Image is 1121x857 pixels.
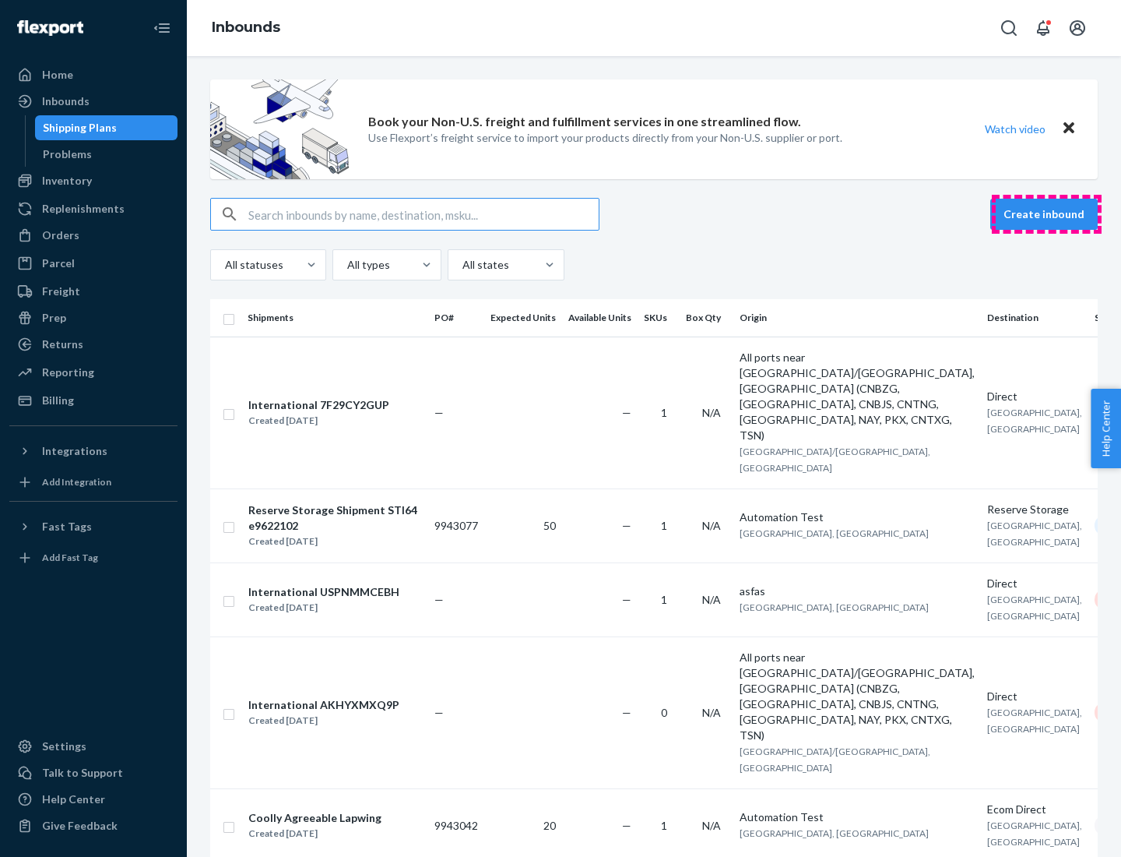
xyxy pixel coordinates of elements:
div: Created [DATE] [248,713,399,728]
div: Automation Test [740,809,975,825]
p: Book your Non-U.S. freight and fulfillment services in one streamlined flow. [368,113,801,131]
span: — [622,593,631,606]
div: All ports near [GEOGRAPHIC_DATA]/[GEOGRAPHIC_DATA], [GEOGRAPHIC_DATA] (CNBZG, [GEOGRAPHIC_DATA], ... [740,650,975,743]
img: Flexport logo [17,20,83,36]
div: Shipping Plans [43,120,117,136]
a: Help Center [9,787,177,812]
button: Watch video [975,118,1056,140]
span: [GEOGRAPHIC_DATA], [GEOGRAPHIC_DATA] [987,707,1082,735]
a: Replenishments [9,196,177,221]
a: Problems [35,142,178,167]
a: Talk to Support [9,760,177,785]
th: Box Qty [680,299,733,337]
button: Close Navigation [146,12,177,44]
span: — [434,406,444,419]
a: Inventory [9,168,177,193]
a: Inbounds [212,19,280,36]
a: Add Fast Tag [9,545,177,570]
div: Automation Test [740,510,975,525]
div: Direct [987,576,1082,591]
span: N/A [702,706,721,719]
span: 0 [661,706,667,719]
div: Fast Tags [42,519,92,534]
div: Reporting [42,365,94,380]
div: International 7F29CY2GUP [248,397,389,413]
span: [GEOGRAPHIC_DATA], [GEOGRAPHIC_DATA] [987,407,1082,435]
button: Integrations [9,439,177,464]
input: All states [461,257,462,273]
div: Settings [42,739,86,754]
th: SKUs [638,299,680,337]
span: N/A [702,593,721,606]
span: 1 [661,819,667,832]
th: Available Units [562,299,638,337]
a: Billing [9,388,177,413]
a: Inbounds [9,89,177,114]
div: Help Center [42,792,105,807]
ol: breadcrumbs [199,5,293,51]
div: Reserve Storage [987,502,1082,517]
div: Replenishments [42,201,125,217]
span: [GEOGRAPHIC_DATA], [GEOGRAPHIC_DATA] [987,594,1082,622]
span: — [622,406,631,419]
span: — [622,519,631,532]
div: Orders [42,227,79,243]
div: Direct [987,389,1082,404]
div: Created [DATE] [248,600,399,615]
span: [GEOGRAPHIC_DATA], [GEOGRAPHIC_DATA] [740,527,929,539]
span: — [622,706,631,719]
span: — [434,706,444,719]
div: Coolly Agreeable Lapwing [248,810,381,826]
button: Give Feedback [9,813,177,838]
span: [GEOGRAPHIC_DATA]/[GEOGRAPHIC_DATA], [GEOGRAPHIC_DATA] [740,446,930,474]
th: Origin [733,299,981,337]
div: Inventory [42,173,92,189]
div: Give Feedback [42,818,118,834]
a: Settings [9,734,177,759]
div: Prep [42,310,66,326]
div: Direct [987,689,1082,704]
div: Problems [43,146,92,162]
span: — [434,593,444,606]
td: 9943077 [428,488,484,563]
span: — [622,819,631,832]
div: Created [DATE] [248,826,381,841]
a: Home [9,62,177,87]
th: PO# [428,299,484,337]
span: N/A [702,819,721,832]
span: [GEOGRAPHIC_DATA], [GEOGRAPHIC_DATA] [740,601,929,613]
th: Expected Units [484,299,562,337]
div: Inbounds [42,93,90,109]
div: Home [42,67,73,83]
button: Open notifications [1028,12,1059,44]
button: Open Search Box [993,12,1024,44]
th: Shipments [241,299,428,337]
a: Parcel [9,251,177,276]
span: N/A [702,406,721,419]
div: Returns [42,337,83,352]
div: All ports near [GEOGRAPHIC_DATA]/[GEOGRAPHIC_DATA], [GEOGRAPHIC_DATA] (CNBZG, [GEOGRAPHIC_DATA], ... [740,350,975,443]
span: [GEOGRAPHIC_DATA], [GEOGRAPHIC_DATA] [987,820,1082,848]
div: Talk to Support [42,765,123,781]
input: All statuses [223,257,225,273]
span: 1 [661,519,667,532]
button: Fast Tags [9,514,177,539]
span: 50 [543,519,556,532]
span: 20 [543,819,556,832]
input: All types [346,257,347,273]
div: International AKHYXMXQ9P [248,697,399,713]
div: Add Fast Tag [42,551,98,564]
a: Freight [9,279,177,304]
a: Returns [9,332,177,357]
span: 1 [661,593,667,606]
div: Created [DATE] [248,413,389,428]
div: asfas [740,584,975,599]
span: [GEOGRAPHIC_DATA], [GEOGRAPHIC_DATA] [987,520,1082,548]
span: [GEOGRAPHIC_DATA], [GEOGRAPHIC_DATA] [740,827,929,839]
div: Add Integration [42,475,111,488]
button: Help Center [1091,389,1121,468]
th: Destination [981,299,1088,337]
a: Prep [9,305,177,330]
span: N/A [702,519,721,532]
div: Billing [42,393,74,408]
